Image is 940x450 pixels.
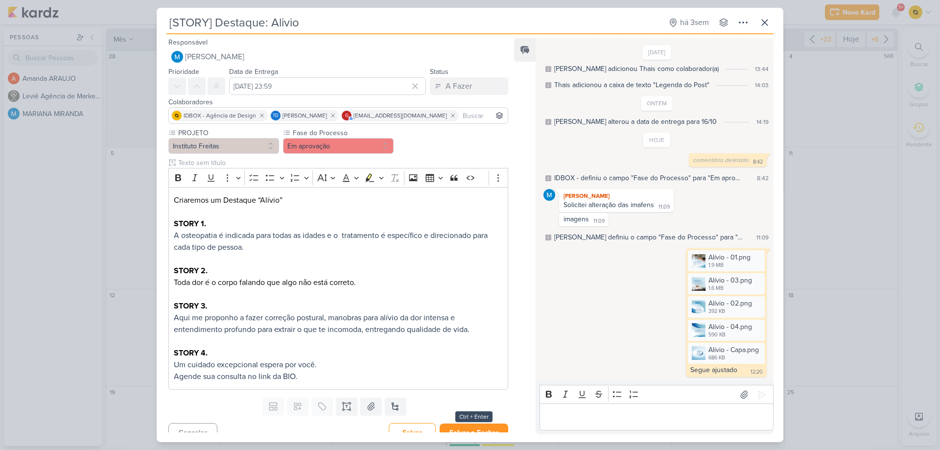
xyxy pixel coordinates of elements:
div: [PERSON_NAME] [561,191,672,201]
div: 14:19 [756,118,769,126]
div: MARIANA adicionou Thais como colaborador(a) [554,64,719,74]
strong: STORY 1. [174,219,206,229]
div: 13:44 [755,65,769,73]
div: giselyrlfreitas@gmail.com [342,111,352,120]
img: c8CQZ7Cml8NknLXoqXDIvkLjAnO2t1xqWP2uuyvo.png [692,300,705,314]
div: 1.6 MB [708,284,752,292]
strong: STORY 3. [174,301,207,311]
input: Kard Sem Título [166,14,662,31]
div: 8:42 [757,174,769,183]
div: Editor editing area: main [540,403,774,430]
img: IDBOX - Agência de Design [172,111,182,120]
button: Salvar e Fechar [440,424,508,442]
div: Alívio - Capa.png [688,343,765,364]
span: A osteopatia é indicada para todas as idades e o tratamento é específico e direcionado para cada ... [174,231,488,252]
img: pBGuZxtJV4SW8li7WYjvzhaCUqClxyKGVWTq8eWU.png [692,277,705,291]
div: Este log é visível à todos no kard [545,175,551,181]
div: 686 KB [708,354,759,362]
div: Este log é visível à todos no kard [545,235,551,240]
div: Colaboradores [168,97,508,107]
span: [PERSON_NAME] [185,51,244,63]
div: 1.9 MB [708,261,751,269]
div: Alívio - 03.png [708,275,752,285]
label: Responsável [168,38,208,47]
p: Criaremos um Destaque “Alívio” [174,194,503,206]
div: 392 KB [708,308,752,315]
strong: STORY 2. [174,266,208,276]
button: Salvar [389,423,436,442]
span: [PERSON_NAME] [282,111,327,120]
div: Este log é visível à todos no kard [545,66,551,72]
div: Ctrl + Enter [455,411,493,422]
button: há 3sem [664,14,713,31]
div: MARIANA definiu o campo "Fase do Processo" para "Contéudo para ajustes" [554,232,743,242]
div: Solicitei alteração das imafens [564,201,654,209]
img: MARIANA MIRANDA [543,189,555,201]
div: Alívio - 02.png [688,296,765,317]
div: Segue ajustado [690,366,737,374]
div: Alívio - 04.png [688,320,765,341]
img: SxqgLZUGmQnoiL9vlpu91qYirEr60I6S0InptWM2.png [692,346,705,360]
input: Texto sem título [176,158,508,168]
div: 11:09 [658,203,670,211]
div: 11:09 [593,217,605,225]
div: Alívio - 01.png [708,252,751,262]
div: Editor toolbar [168,168,508,187]
strong: STORY 4. [174,348,208,358]
div: 14:03 [755,81,769,90]
span: comentário deletado [693,157,749,164]
div: 12:20 [751,368,763,376]
span: [EMAIL_ADDRESS][DOMAIN_NAME] [353,111,447,120]
div: 8:42 [753,158,763,166]
button: [PERSON_NAME] [168,48,508,66]
label: PROJETO [177,128,279,138]
p: Td [273,114,279,118]
div: Thais adicionou a caixa de texto "Legenda do Post" [554,80,709,90]
span: Agende sua consulta no link da BIO. [174,372,298,381]
span: Um cuidado excepcional espera por você. [174,360,317,370]
input: Buscar [461,110,506,121]
div: imagens [564,215,589,223]
div: Alívio - Capa.png [708,345,759,355]
button: Cancelar [168,423,217,442]
div: Este log é visível à todos no kard [545,119,551,125]
span: IDBOX - Agência de Design [184,111,256,120]
div: 590 KB [708,331,752,339]
input: Select a date [229,77,426,95]
label: Fase do Processo [292,128,394,138]
div: Alívio - 01.png [688,250,765,271]
div: há 3sem [680,17,709,28]
div: Editor editing area: main [168,187,508,390]
div: Alívio - 03.png [688,273,765,294]
img: MARIANA MIRANDA [171,51,183,63]
img: 7YCMQVDWV5Y0glvaa3ieFRQIy0QVkVHprdA9tQQY.png [692,323,705,337]
button: Em aprovação [283,138,394,154]
div: IDBOX - definiu o campo "Fase do Processo" para "Em aprovação" [554,173,743,183]
div: 11:09 [756,233,769,242]
div: Este log é visível à todos no kard [545,82,551,88]
p: g [345,114,349,118]
label: Status [430,68,448,76]
div: Alívio - 04.png [708,322,752,332]
div: Alívio - 02.png [708,298,752,308]
button: A Fazer [430,77,508,95]
div: Editor toolbar [540,385,774,404]
div: MARIANA alterou a data de entrega para 16/10 [554,117,717,127]
div: Thais de carvalho [271,111,281,120]
p: Toda dor é o corpo falando que algo não está correto. [174,277,503,288]
span: Aqui me proponho a fazer correção postural, manobras para alívio da dor intensa e entendimento pr... [174,313,470,334]
label: Data de Entrega [229,68,278,76]
div: A Fazer [446,80,472,92]
button: Instituto Freitas [168,138,279,154]
img: b3riqCmZ8yn2gffeEyzsWMBV82lS7Tv1qafVtn90.png [692,254,705,268]
label: Prioridade [168,68,199,76]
